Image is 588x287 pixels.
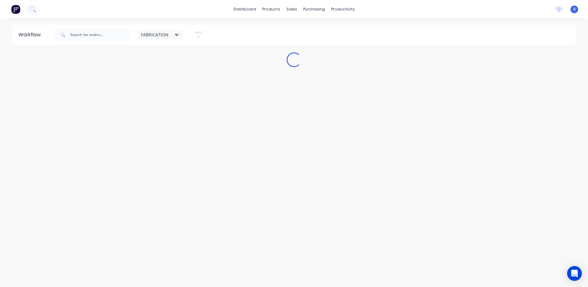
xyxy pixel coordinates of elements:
[141,31,169,38] span: FABRICATION
[283,5,300,14] div: sales
[328,5,358,14] div: productivity
[567,266,582,281] div: Open Intercom Messenger
[300,5,328,14] div: purchasing
[230,5,259,14] a: dashboard
[11,5,20,14] img: Factory
[18,31,44,38] div: Workflow
[573,6,576,12] span: A
[70,29,131,41] input: Search for orders...
[259,5,283,14] div: products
